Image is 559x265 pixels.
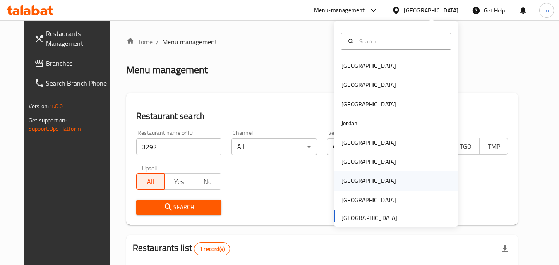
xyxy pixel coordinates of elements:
a: Support.OpsPlatform [29,123,81,134]
span: Search [143,202,215,212]
div: All [327,138,413,155]
div: [GEOGRAPHIC_DATA] [341,61,396,70]
span: 1.0.0 [50,101,63,112]
div: Export file [495,239,515,259]
span: Branches [46,58,111,68]
div: [GEOGRAPHIC_DATA] [341,176,396,185]
span: No [197,176,218,188]
button: TGO [451,138,480,155]
h2: Restaurant search [136,110,508,122]
span: Yes [168,176,190,188]
h2: Restaurants list [133,242,230,255]
span: Search Branch Phone [46,78,111,88]
label: Upsell [142,165,157,171]
a: Restaurants Management [28,24,118,53]
div: Total records count [194,242,230,255]
input: Search [356,37,446,46]
span: Menu management [162,37,217,47]
span: All [140,176,162,188]
button: Yes [164,173,193,190]
div: [GEOGRAPHIC_DATA] [341,138,396,147]
span: Restaurants Management [46,29,111,48]
a: Branches [28,53,118,73]
a: Home [126,37,153,47]
input: Search for restaurant name or ID.. [136,138,222,155]
span: TMP [483,141,505,153]
div: [GEOGRAPHIC_DATA] [404,6,458,15]
li: / [156,37,159,47]
div: All [231,138,317,155]
div: Menu-management [314,5,365,15]
button: TMP [479,138,508,155]
nav: breadcrumb [126,37,518,47]
div: Jordan [341,119,357,128]
div: [GEOGRAPHIC_DATA] [341,196,396,205]
span: 1 record(s) [194,245,230,253]
button: No [193,173,222,190]
span: m [544,6,549,15]
span: TGO [455,141,477,153]
div: [GEOGRAPHIC_DATA] [341,80,396,89]
div: [GEOGRAPHIC_DATA] [341,157,396,166]
button: All [136,173,165,190]
div: [GEOGRAPHIC_DATA] [341,100,396,109]
span: Version: [29,101,49,112]
a: Search Branch Phone [28,73,118,93]
span: Get support on: [29,115,67,126]
button: Search [136,200,222,215]
h2: Menu management [126,63,208,76]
